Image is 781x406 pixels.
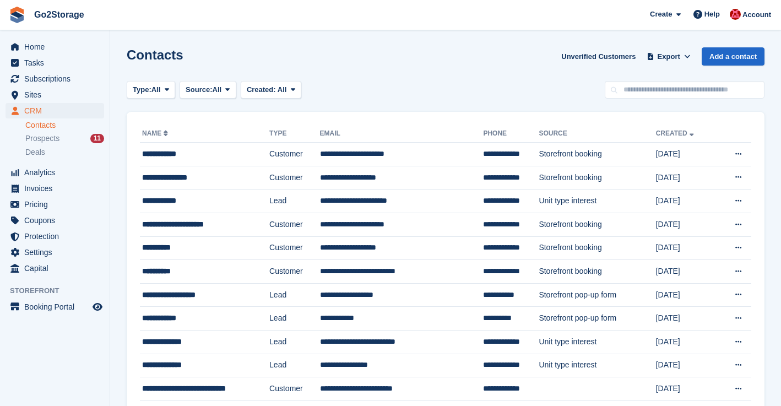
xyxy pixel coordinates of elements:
[24,103,90,118] span: CRM
[25,147,104,158] a: Deals
[24,87,90,102] span: Sites
[186,84,212,95] span: Source:
[127,81,175,99] button: Type: All
[539,166,655,190] td: Storefront booking
[539,236,655,260] td: Storefront booking
[6,213,104,228] a: menu
[269,377,319,401] td: Customer
[656,213,717,236] td: [DATE]
[6,39,104,55] a: menu
[25,147,45,158] span: Deals
[151,84,161,95] span: All
[180,81,236,99] button: Source: All
[656,190,717,213] td: [DATE]
[656,377,717,401] td: [DATE]
[24,261,90,276] span: Capital
[658,51,680,62] span: Export
[656,129,696,137] a: Created
[6,261,104,276] a: menu
[269,330,319,354] td: Lead
[24,299,90,315] span: Booking Portal
[6,165,104,180] a: menu
[269,190,319,213] td: Lead
[6,299,104,315] a: menu
[213,84,222,95] span: All
[650,9,672,20] span: Create
[25,133,104,144] a: Prospects 11
[730,9,741,20] img: James Pearson
[656,166,717,190] td: [DATE]
[539,143,655,166] td: Storefront booking
[6,197,104,212] a: menu
[269,166,319,190] td: Customer
[142,129,170,137] a: Name
[656,236,717,260] td: [DATE]
[24,71,90,86] span: Subscriptions
[24,181,90,196] span: Invoices
[25,133,59,144] span: Prospects
[9,7,25,23] img: stora-icon-8386f47178a22dfd0bd8f6a31ec36ba5ce8667c1dd55bd0f319d3a0aa187defe.svg
[702,47,764,66] a: Add a contact
[24,55,90,71] span: Tasks
[539,125,655,143] th: Source
[557,47,640,66] a: Unverified Customers
[269,143,319,166] td: Customer
[241,81,301,99] button: Created: All
[539,330,655,354] td: Unit type interest
[6,245,104,260] a: menu
[6,229,104,244] a: menu
[656,143,717,166] td: [DATE]
[704,9,720,20] span: Help
[6,87,104,102] a: menu
[278,85,287,94] span: All
[24,229,90,244] span: Protection
[269,307,319,331] td: Lead
[24,39,90,55] span: Home
[644,47,693,66] button: Export
[91,300,104,313] a: Preview store
[539,283,655,307] td: Storefront pop-up form
[742,9,771,20] span: Account
[269,354,319,377] td: Lead
[269,283,319,307] td: Lead
[6,55,104,71] a: menu
[269,260,319,284] td: Customer
[539,190,655,213] td: Unit type interest
[24,197,90,212] span: Pricing
[6,71,104,86] a: menu
[539,307,655,331] td: Storefront pop-up form
[10,285,110,296] span: Storefront
[656,307,717,331] td: [DATE]
[24,213,90,228] span: Coupons
[656,354,717,377] td: [DATE]
[24,165,90,180] span: Analytics
[6,181,104,196] a: menu
[483,125,539,143] th: Phone
[656,260,717,284] td: [DATE]
[656,330,717,354] td: [DATE]
[656,283,717,307] td: [DATE]
[269,236,319,260] td: Customer
[24,245,90,260] span: Settings
[6,103,104,118] a: menu
[127,47,183,62] h1: Contacts
[269,213,319,236] td: Customer
[269,125,319,143] th: Type
[539,213,655,236] td: Storefront booking
[133,84,151,95] span: Type:
[30,6,89,24] a: Go2Storage
[90,134,104,143] div: 11
[247,85,276,94] span: Created:
[25,120,104,131] a: Contacts
[539,354,655,377] td: Unit type interest
[539,260,655,284] td: Storefront booking
[320,125,484,143] th: Email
